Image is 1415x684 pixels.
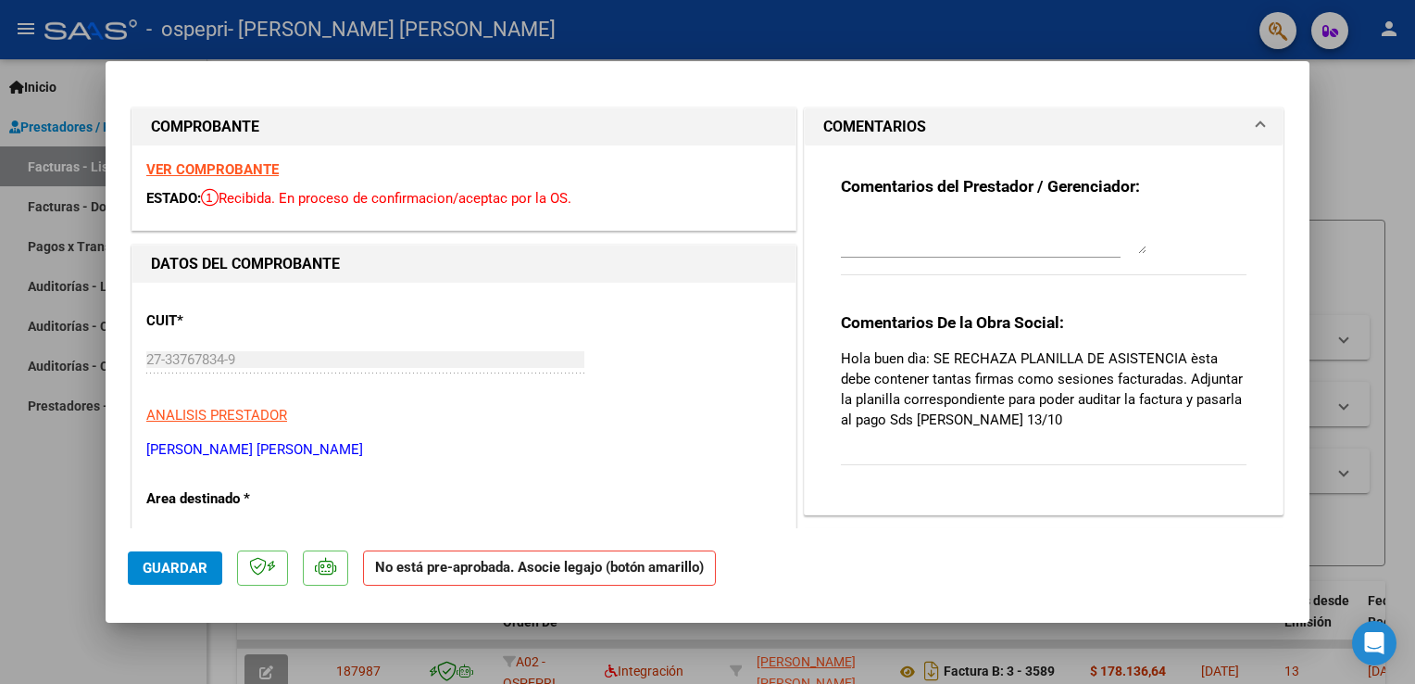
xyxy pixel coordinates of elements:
span: ANALISIS PRESTADOR [146,407,287,424]
span: Recibida. En proceso de confirmacion/aceptac por la OS. [201,190,571,207]
span: Guardar [143,560,207,576]
p: Area destinado * [146,488,337,510]
strong: Comentarios del Prestador / Gerenciador: [841,177,1140,196]
a: VER COMPROBANTE [146,161,279,178]
span: ESTADO: [146,190,201,207]
strong: Comentarios De la Obra Social: [841,313,1064,332]
div: COMENTARIOS [805,146,1283,514]
h1: COMENTARIOS [823,116,926,138]
strong: DATOS DEL COMPROBANTE [151,255,340,272]
strong: No está pre-aprobada. Asocie legajo (botón amarillo) [363,551,716,587]
p: Hola buen dìa: SE RECHAZA PLANILLA DE ASISTENCIA èsta debe contener tantas firmas como sesiones f... [841,348,1246,430]
button: Guardar [128,551,222,585]
div: Open Intercom Messenger [1352,621,1396,665]
mat-expansion-panel-header: COMENTARIOS [805,108,1283,146]
strong: COMPROBANTE [151,118,259,135]
p: CUIT [146,310,337,332]
p: [PERSON_NAME] [PERSON_NAME] [146,439,782,461]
